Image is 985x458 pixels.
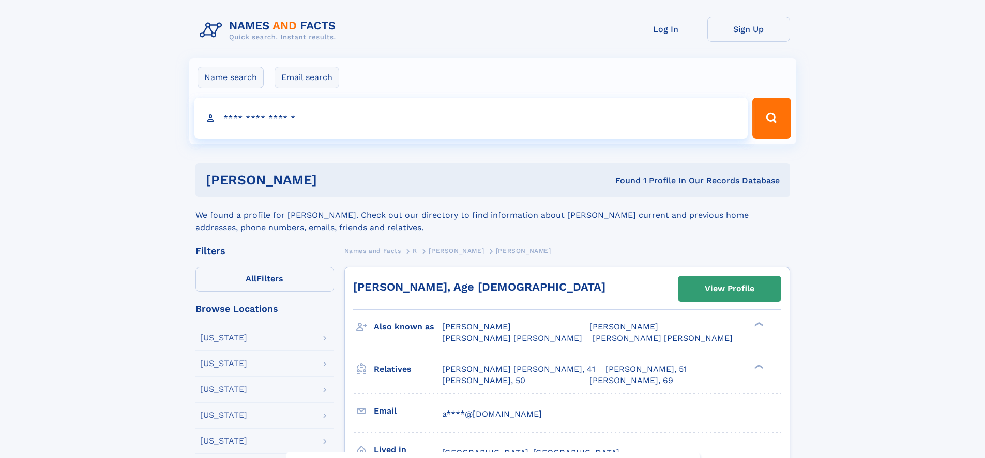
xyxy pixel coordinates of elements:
div: [US_STATE] [200,359,247,368]
button: Search Button [752,98,791,139]
div: Browse Locations [195,304,334,313]
span: [PERSON_NAME] [PERSON_NAME] [593,333,733,343]
span: [PERSON_NAME] [496,247,551,255]
a: [PERSON_NAME], 51 [605,364,687,375]
span: [PERSON_NAME] [PERSON_NAME] [442,333,582,343]
label: Email search [275,67,339,88]
span: All [246,274,256,283]
div: Found 1 Profile In Our Records Database [466,175,780,186]
a: [PERSON_NAME], Age [DEMOGRAPHIC_DATA] [353,280,605,293]
span: [PERSON_NAME] [589,322,658,331]
div: View Profile [705,277,754,301]
span: [PERSON_NAME] [429,247,484,255]
div: We found a profile for [PERSON_NAME]. Check out our directory to find information about [PERSON_N... [195,197,790,234]
div: ❯ [752,363,764,370]
a: [PERSON_NAME], 50 [442,375,525,386]
span: [PERSON_NAME] [442,322,511,331]
h1: [PERSON_NAME] [206,173,466,186]
span: [GEOGRAPHIC_DATA], [GEOGRAPHIC_DATA] [442,448,619,457]
input: search input [194,98,748,139]
div: [US_STATE] [200,411,247,419]
h3: Also known as [374,318,442,336]
h3: Relatives [374,360,442,378]
div: [US_STATE] [200,385,247,393]
label: Name search [198,67,264,88]
label: Filters [195,267,334,292]
div: ❯ [752,321,764,328]
a: [PERSON_NAME] [PERSON_NAME], 41 [442,364,595,375]
img: Logo Names and Facts [195,17,344,44]
div: Filters [195,246,334,256]
a: [PERSON_NAME] [429,244,484,257]
a: Sign Up [707,17,790,42]
a: Names and Facts [344,244,401,257]
div: [US_STATE] [200,437,247,445]
span: R [413,247,417,255]
a: R [413,244,417,257]
a: Log In [625,17,707,42]
div: [US_STATE] [200,334,247,342]
h3: Email [374,402,442,420]
a: View Profile [678,276,781,301]
a: [PERSON_NAME], 69 [589,375,673,386]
